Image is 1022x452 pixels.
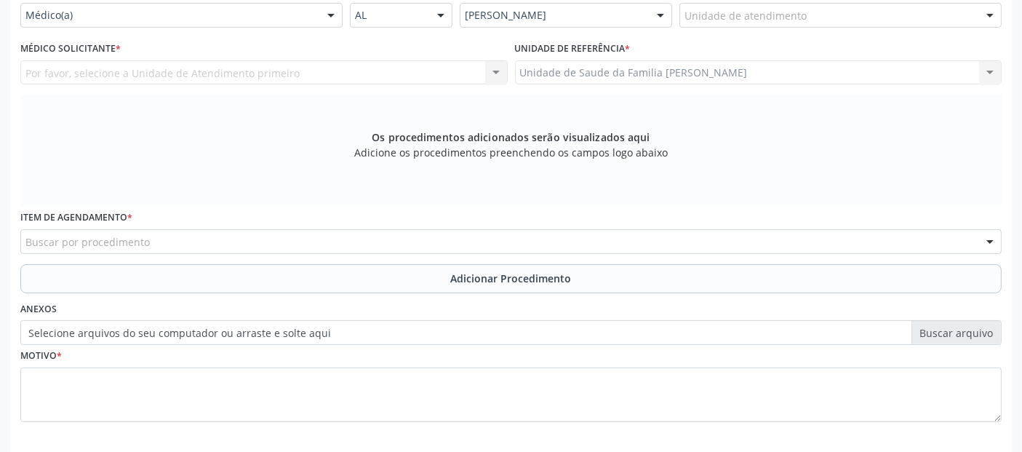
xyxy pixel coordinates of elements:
span: Os procedimentos adicionados serão visualizados aqui [372,130,650,145]
span: AL [355,8,423,23]
span: Médico(a) [25,8,313,23]
label: Item de agendamento [20,207,132,229]
label: Médico Solicitante [20,38,121,60]
button: Adicionar Procedimento [20,264,1002,293]
span: Buscar por procedimento [25,234,150,250]
label: Unidade de referência [515,38,631,60]
span: Adicione os procedimentos preenchendo os campos logo abaixo [354,145,668,160]
span: Unidade de atendimento [684,8,807,23]
label: Motivo [20,345,62,368]
span: [PERSON_NAME] [465,8,642,23]
label: Anexos [20,298,57,321]
span: Adicionar Procedimento [451,271,572,286]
